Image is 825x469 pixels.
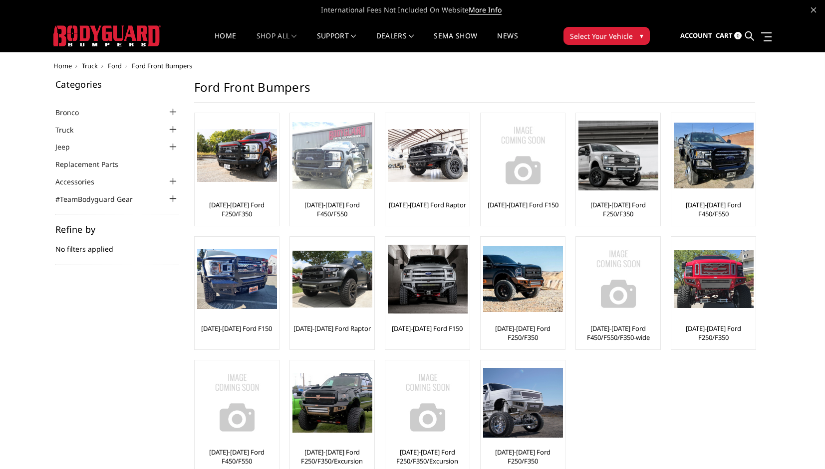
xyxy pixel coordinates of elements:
[497,32,518,52] a: News
[55,125,86,135] a: Truck
[55,176,107,187] a: Accessories
[578,324,658,342] a: [DATE]-[DATE] Ford F450/F550/F350-wide
[197,448,276,466] a: [DATE]-[DATE] Ford F450/F550
[201,324,272,333] a: [DATE]-[DATE] Ford F150
[293,324,371,333] a: [DATE]-[DATE] Ford Raptor
[215,32,236,52] a: Home
[108,61,122,70] a: Ford
[483,448,562,466] a: [DATE]-[DATE] Ford F250/F350
[132,61,192,70] span: Ford Front Bumpers
[53,61,72,70] a: Home
[483,116,562,195] a: No Image
[563,27,650,45] button: Select Your Vehicle
[197,363,276,443] a: No Image
[674,200,753,218] a: [DATE]-[DATE] Ford F450/F550
[55,159,131,169] a: Replacement Parts
[578,239,658,319] a: No Image
[292,200,372,218] a: [DATE]-[DATE] Ford F450/F550
[82,61,98,70] a: Truck
[570,31,633,41] span: Select Your Vehicle
[392,324,463,333] a: [DATE]-[DATE] Ford F150
[55,225,179,234] h5: Refine by
[716,31,733,40] span: Cart
[680,22,712,49] a: Account
[55,225,179,265] div: No filters applied
[680,31,712,40] span: Account
[53,25,161,46] img: BODYGUARD BUMPERS
[55,142,82,152] a: Jeep
[578,200,658,218] a: [DATE]-[DATE] Ford F250/F350
[257,32,297,52] a: shop all
[734,32,742,39] span: 0
[775,421,825,469] iframe: Chat Widget
[388,363,468,443] img: No Image
[389,200,466,209] a: [DATE]-[DATE] Ford Raptor
[388,448,467,466] a: [DATE]-[DATE] Ford F250/F350/Excursion
[292,448,372,466] a: [DATE]-[DATE] Ford F250/F350/Excursion
[317,32,356,52] a: Support
[55,80,179,89] h5: Categories
[55,107,91,118] a: Bronco
[640,30,643,41] span: ▾
[194,80,755,103] h1: Ford Front Bumpers
[197,363,277,443] img: No Image
[483,116,563,195] img: No Image
[674,324,753,342] a: [DATE]-[DATE] Ford F250/F350
[716,22,742,49] a: Cart 0
[55,194,145,204] a: #TeamBodyguard Gear
[578,239,658,319] img: No Image
[197,200,276,218] a: [DATE]-[DATE] Ford F250/F350
[434,32,477,52] a: SEMA Show
[483,324,562,342] a: [DATE]-[DATE] Ford F250/F350
[488,200,558,209] a: [DATE]-[DATE] Ford F150
[469,5,502,15] a: More Info
[376,32,414,52] a: Dealers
